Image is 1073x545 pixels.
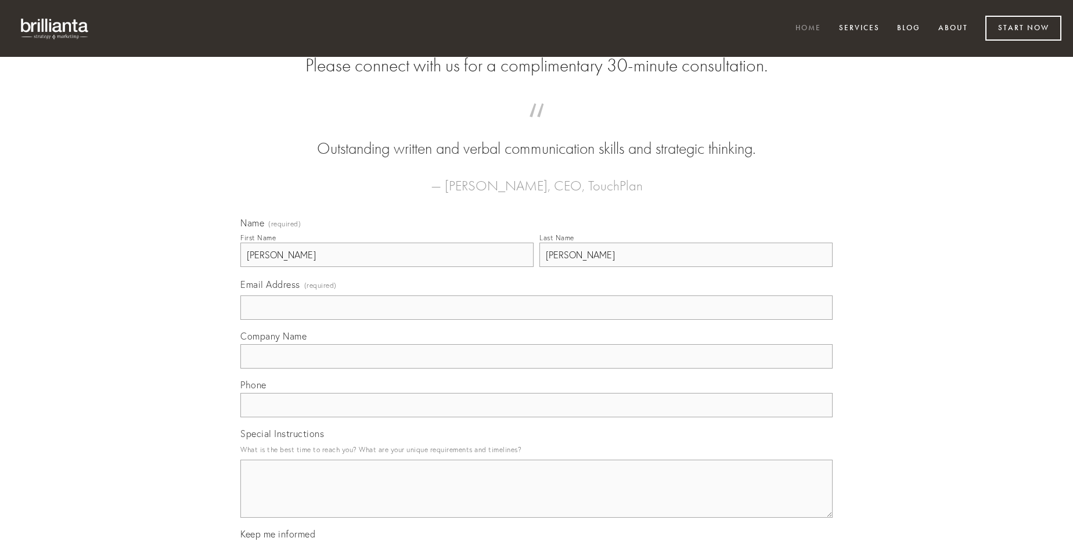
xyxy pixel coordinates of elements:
[12,12,99,45] img: brillianta - research, strategy, marketing
[240,528,315,540] span: Keep me informed
[240,428,324,439] span: Special Instructions
[259,115,814,138] span: “
[240,279,300,290] span: Email Address
[259,115,814,160] blockquote: Outstanding written and verbal communication skills and strategic thinking.
[788,19,829,38] a: Home
[304,277,337,293] span: (required)
[890,19,928,38] a: Blog
[240,233,276,242] div: First Name
[539,233,574,242] div: Last Name
[985,16,1061,41] a: Start Now
[259,160,814,197] figcaption: — [PERSON_NAME], CEO, TouchPlan
[268,221,301,228] span: (required)
[831,19,887,38] a: Services
[240,55,833,77] h2: Please connect with us for a complimentary 30-minute consultation.
[240,379,267,391] span: Phone
[931,19,975,38] a: About
[240,217,264,229] span: Name
[240,330,307,342] span: Company Name
[240,442,833,457] p: What is the best time to reach you? What are your unique requirements and timelines?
